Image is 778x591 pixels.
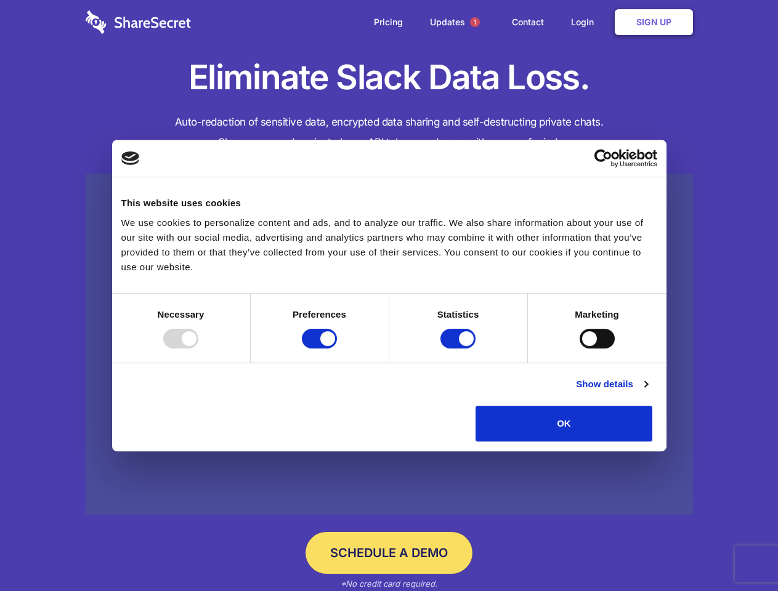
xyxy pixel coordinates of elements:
a: Contact [500,3,556,41]
div: We use cookies to personalize content and ads, and to analyze our traffic. We also share informat... [121,215,657,275]
a: Show details [576,377,647,392]
img: logo [121,151,140,165]
a: Pricing [362,3,415,41]
em: *No credit card required. [341,579,437,589]
a: Usercentrics Cookiebot - opens in a new window [549,149,657,167]
a: Schedule a Demo [306,532,472,574]
div: This website uses cookies [121,196,657,211]
button: OK [476,406,652,441]
a: Sign Up [615,9,693,35]
strong: Preferences [293,309,346,320]
h1: Eliminate Slack Data Loss. [86,55,693,100]
img: logo-wordmark-white-trans-d4663122ce5f474addd5e946df7df03e33cb6a1c49d2221995e7729f52c070b2.svg [86,10,191,34]
h4: Auto-redaction of sensitive data, encrypted data sharing and self-destructing private chats. Shar... [86,112,693,153]
strong: Necessary [158,309,205,320]
span: 1 [470,17,480,27]
a: Wistia video thumbnail [86,174,693,515]
strong: Marketing [575,309,619,320]
a: Login [559,3,612,41]
strong: Statistics [437,309,479,320]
